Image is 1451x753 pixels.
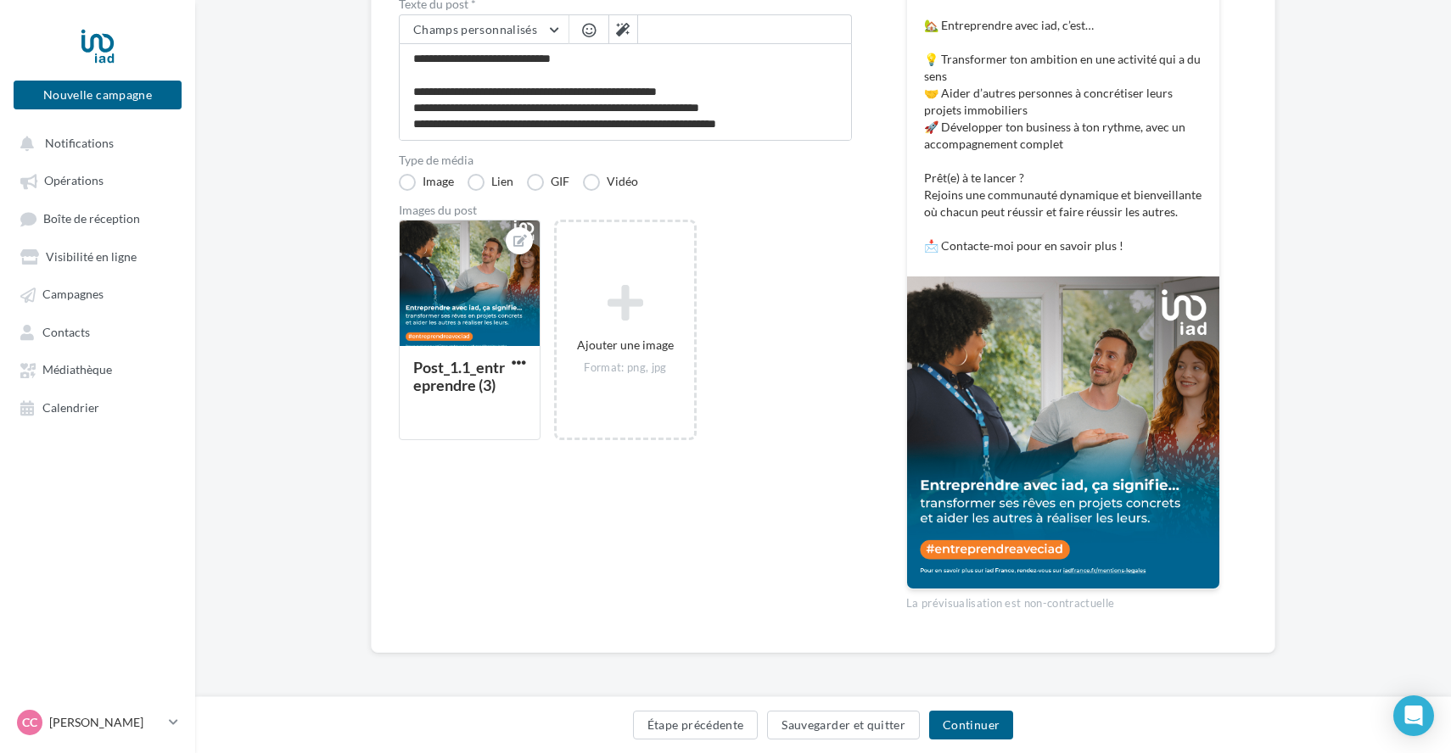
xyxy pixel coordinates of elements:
span: Opérations [44,174,104,188]
label: GIF [527,174,569,191]
button: Nouvelle campagne [14,81,182,109]
button: Continuer [929,711,1013,739]
button: Étape précédente [633,711,759,739]
a: Calendrier [10,392,185,422]
span: Visibilité en ligne [46,249,137,264]
span: Calendrier [42,400,99,415]
span: Boîte de réception [43,211,140,226]
div: Open Intercom Messenger [1393,695,1434,736]
a: Visibilité en ligne [10,241,185,271]
label: Type de média [399,154,852,166]
button: Sauvegarder et quitter [767,711,920,739]
div: La prévisualisation est non-contractuelle [906,589,1220,611]
span: Médiathèque [42,363,112,377]
span: Contacts [42,325,90,339]
div: Post_1.1_entreprendre (3) [413,358,505,394]
a: CC [PERSON_NAME] [14,706,182,739]
span: Champs personnalisés [413,22,537,36]
a: Opérations [10,165,185,195]
a: Boîte de réception [10,203,185,234]
button: Champs personnalisés [400,15,569,44]
label: Image [399,174,454,191]
span: CC [22,714,37,731]
label: Vidéo [583,174,638,191]
a: Campagnes [10,278,185,309]
span: Campagnes [42,287,104,302]
a: Médiathèque [10,354,185,384]
label: Lien [468,174,513,191]
span: Notifications [45,136,114,150]
a: Contacts [10,316,185,347]
div: Images du post [399,204,852,216]
p: 🏡 Entreprendre avec iad, c’est… 💡 Transformer ton ambition en une activité qui a du sens 🤝 Aider ... [924,17,1202,254]
button: Notifications [10,127,178,158]
p: [PERSON_NAME] [49,714,162,731]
